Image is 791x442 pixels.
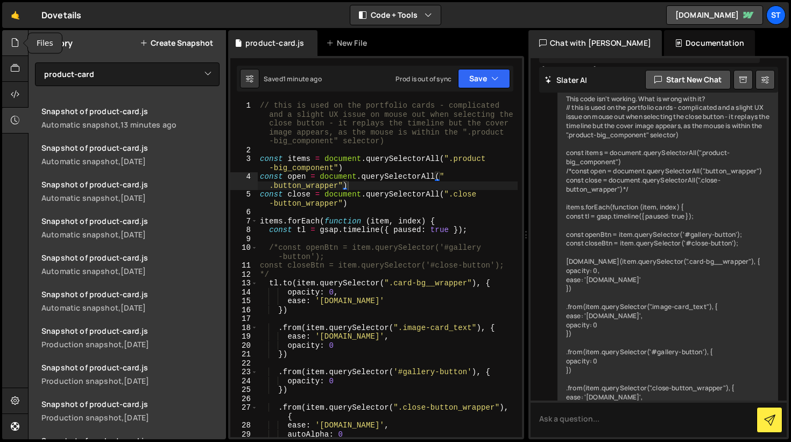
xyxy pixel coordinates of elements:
div: 24 [230,377,258,386]
div: Snapshot of product-card.js [41,362,220,373]
div: 28 [230,421,258,430]
div: Automatic snapshot, [41,120,220,130]
div: Automatic snapshot, [41,303,220,313]
div: Snapshot of product-card.js [41,216,220,226]
a: Snapshot of product-card.js Automatic snapshot,[DATE] [35,173,226,209]
div: 6 [230,208,258,217]
div: product-card.js [245,38,304,48]
div: Automatic snapshot, [41,193,220,203]
a: Snapshot of product-card.js Automatic snapshot,[DATE] [35,283,226,319]
a: Snapshot of product-card.js Production snapshot,[DATE] [35,356,226,392]
div: 4 [230,172,258,190]
div: 14 [230,288,258,297]
a: Snapshot of product-card.js Automatic snapshot,13 minutes ago [35,100,226,136]
div: 2 [230,146,258,155]
a: Snapshot of product-card.js Automatic snapshot,[DATE] [35,209,226,246]
div: 8 [230,226,258,235]
a: 🤙 [2,2,29,28]
div: 22 [230,359,258,368]
div: Production snapshot, [41,339,220,349]
div: [DATE] [124,376,149,386]
div: 16 [230,306,258,315]
a: Snapshot of product-card.js Automatic snapshot,[DATE] [35,246,226,283]
h2: Slater AI [545,75,588,85]
button: Code + Tools [350,5,441,25]
div: Production snapshot, [41,412,220,423]
div: Snapshot of product-card.js [41,143,220,153]
button: Create Snapshot [140,39,213,47]
div: Documentation [664,30,755,56]
div: Snapshot of product-card.js [41,179,220,190]
div: 7 [230,217,258,226]
div: 17 [230,314,258,324]
div: [DATE] [121,156,146,166]
div: Files [28,33,62,53]
div: [DATE] [121,303,146,313]
div: Automatic snapshot, [41,229,220,240]
div: 13 [230,279,258,288]
div: 11 [230,261,258,270]
div: [DATE] [121,266,146,276]
button: Start new chat [645,70,731,89]
div: 23 [230,368,258,377]
div: [DATE] [124,339,149,349]
div: Chat with [PERSON_NAME] [528,30,662,56]
div: 29 [230,430,258,439]
div: 20 [230,341,258,350]
a: St [766,5,786,25]
div: Snapshot of product-card.js [41,326,220,336]
div: 25 [230,385,258,395]
div: Snapshot of product-card.js [41,106,220,116]
div: 12 [230,270,258,279]
div: 10 [230,243,258,261]
div: 15 [230,297,258,306]
div: 3 [230,155,258,172]
div: 1 minute ago [283,74,322,83]
a: Snapshot of product-card.js Production snapshot,[DATE] [35,319,226,356]
div: 13 minutes ago [121,120,176,130]
div: 19 [230,332,258,341]
div: 9 [230,235,258,244]
a: [DOMAIN_NAME] [666,5,763,25]
div: 18 [230,324,258,333]
div: Prod is out of sync [395,74,451,83]
div: Snapshot of product-card.js [41,252,220,263]
a: Snapshot of product-card.js Production snapshot,[DATE] [35,392,226,429]
div: 21 [230,350,258,359]
button: Save [458,69,510,88]
div: [PERSON_NAME] [542,66,757,75]
div: Snapshot of product-card.js [41,399,220,409]
div: Saved [264,74,322,83]
div: [DATE] [121,193,146,203]
div: 27 [230,403,258,421]
div: 26 [230,395,258,404]
div: Automatic snapshot, [41,266,220,276]
div: 5 [230,190,258,208]
div: 1 [230,101,258,146]
div: Automatic snapshot, [41,156,220,166]
div: Snapshot of product-card.js [41,289,220,299]
div: [DATE] [124,412,149,423]
a: Snapshot of product-card.js Automatic snapshot,[DATE] [35,136,226,173]
div: [DATE] [121,229,146,240]
div: Dovetails [41,9,81,22]
div: Production snapshot, [41,376,220,386]
div: New File [326,38,371,48]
